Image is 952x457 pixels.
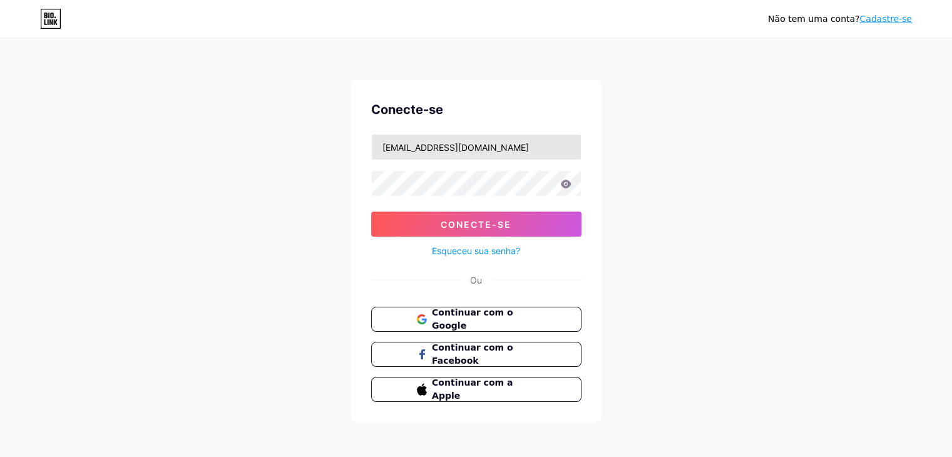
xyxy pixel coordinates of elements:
[768,14,859,24] font: Não tem uma conta?
[432,245,520,256] font: Esqueceu sua senha?
[432,307,513,331] font: Continuar com o Google
[432,342,513,366] font: Continuar com o Facebook
[441,219,511,230] font: Conecte-se
[859,14,912,24] a: Cadastre-se
[371,342,581,367] button: Continuar com o Facebook
[371,377,581,402] button: Continuar com a Apple
[372,135,581,160] input: Nome de usuário
[432,377,513,401] font: Continuar com a Apple
[432,244,520,257] a: Esqueceu sua senha?
[371,307,581,332] button: Continuar com o Google
[371,212,581,237] button: Conecte-se
[470,275,482,285] font: Ou
[371,102,443,117] font: Conecte-se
